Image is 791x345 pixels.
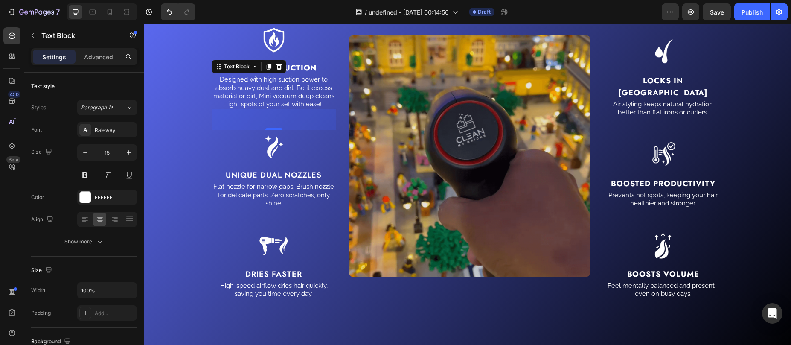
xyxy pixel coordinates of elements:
[68,158,193,184] div: Rich Text Editor. Editing area: main
[369,8,449,17] span: undefined - [DATE] 00:14:56
[69,159,192,184] p: Flat nozzle for narrow gaps. Brush nozzle for delicate parts. Zero scratches, only shine.
[69,244,192,256] p: Dries faster
[31,146,54,158] div: Size
[31,265,54,276] div: Size
[205,12,446,253] img: gempages_511736710535578656-19f3fa2c-5b2d-4c0e-b2b6-62535ac70450.png
[478,8,491,16] span: Draft
[31,104,46,111] div: Styles
[68,144,193,158] div: Rich Text Editor. Editing area: main
[113,106,147,140] img: gempages_577679122386387472-b47becac-ccf1-42f0-9b5e-3d3104979371.png
[95,194,135,202] div: FFFFFF
[762,303,782,324] div: Open Intercom Messenger
[68,37,193,51] div: Rich Text Editor. Editing area: main
[467,154,572,165] strong: Boosted Productivity
[460,258,579,275] p: Feel mentally balanced and present - even on busy days.
[84,53,113,61] p: Advanced
[474,51,564,74] strong: Locks in [GEOGRAPHIC_DATA]
[365,8,367,17] span: /
[31,82,55,90] div: Text style
[144,24,791,345] iframe: To enrich screen reader interactions, please activate Accessibility in Grammarly extension settings
[498,114,541,149] img: gempages_577679122386387472-5d3ab0d1-06bf-455f-a512-7816b64abdb8.png
[42,53,66,61] p: Settings
[498,12,541,46] img: gempages_577679122386387472-71b47017-5b48-43cc-89e6-d4db27218de5.png
[31,309,51,317] div: Padding
[68,51,193,85] div: Rich Text Editor. Editing area: main
[95,126,135,134] div: Raleway
[56,7,60,17] p: 7
[77,100,137,115] button: Paragraph 1*
[734,3,770,20] button: Publish
[69,258,192,275] p: High-speed airflow dries hair quickly, saving you time every day.
[69,145,192,157] p: Unique Dual Nozzles
[64,237,104,246] div: Show more
[703,3,731,20] button: Save
[69,52,192,85] p: Designed with high suction power to absorb heavy dust and dirt. Be it excess material or dirt, Mi...
[8,91,20,98] div: 450
[460,167,579,184] p: Prevents hot spots, keeping your hair healthier and stronger.
[3,3,64,20] button: 7
[502,205,536,239] img: gempages_577679122386387472-5ee6812b-8c29-4868-8455-f025c1f5442e.png
[81,104,113,111] span: Paragraph 1*
[483,245,555,256] strong: Boosts Volume
[31,126,42,134] div: Font
[460,76,579,93] p: Air styling keeps natural hydration better than flat irons or curlers.
[31,287,45,294] div: Width
[6,156,20,163] div: Beta
[113,205,147,239] img: gempages_577679122386387472-1e919e1e-7de5-478e-b24e-979683516d17.png
[742,8,763,17] div: Publish
[161,3,195,20] div: Undo/Redo
[41,30,114,41] p: Text Block
[31,193,44,201] div: Color
[31,214,55,225] div: Align
[710,9,724,16] span: Save
[79,39,108,47] div: Text Block
[78,283,137,298] input: Auto
[95,310,135,317] div: Add...
[31,234,137,249] button: Show more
